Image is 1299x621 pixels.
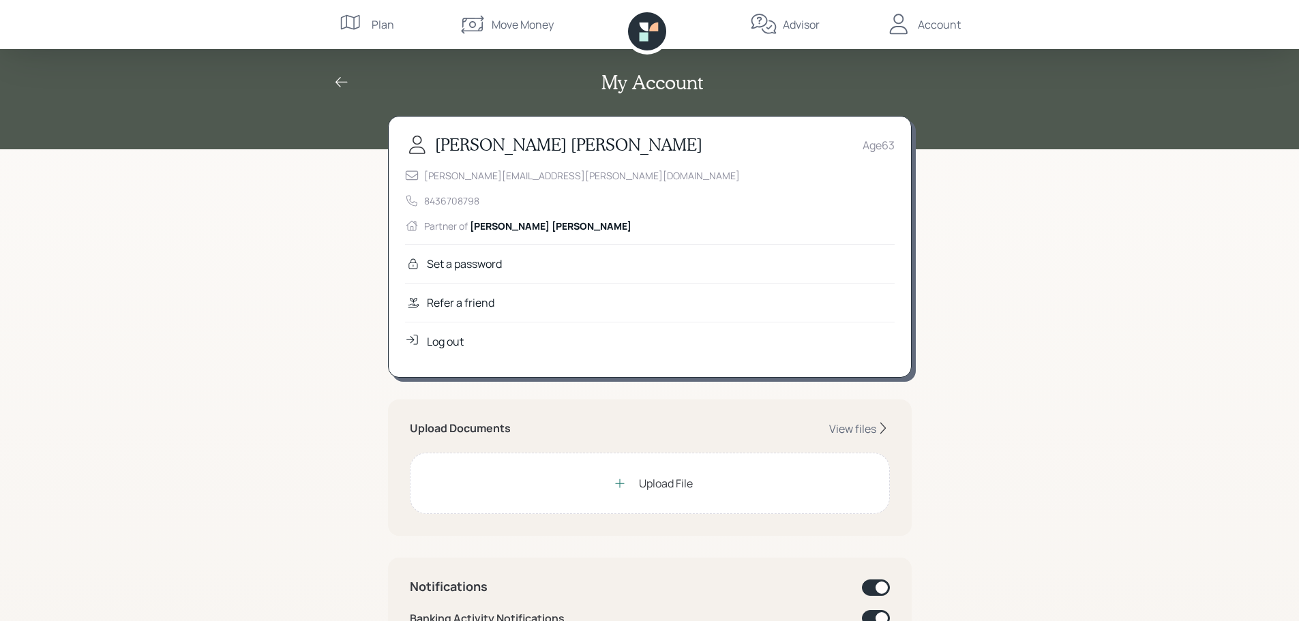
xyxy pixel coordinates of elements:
[918,16,961,33] div: Account
[829,421,876,436] div: View files
[372,16,394,33] div: Plan
[424,219,631,233] div: Partner of
[427,333,464,350] div: Log out
[424,194,479,208] div: 8436708798
[601,71,703,94] h2: My Account
[492,16,554,33] div: Move Money
[427,256,502,272] div: Set a password
[863,137,895,153] div: Age 63
[639,475,693,491] div: Upload File
[435,135,702,155] h3: [PERSON_NAME] [PERSON_NAME]
[424,168,740,183] div: [PERSON_NAME][EMAIL_ADDRESS][PERSON_NAME][DOMAIN_NAME]
[783,16,820,33] div: Advisor
[427,294,494,311] div: Refer a friend
[470,219,631,232] span: [PERSON_NAME] [PERSON_NAME]
[410,422,511,435] h5: Upload Documents
[410,579,488,594] h4: Notifications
